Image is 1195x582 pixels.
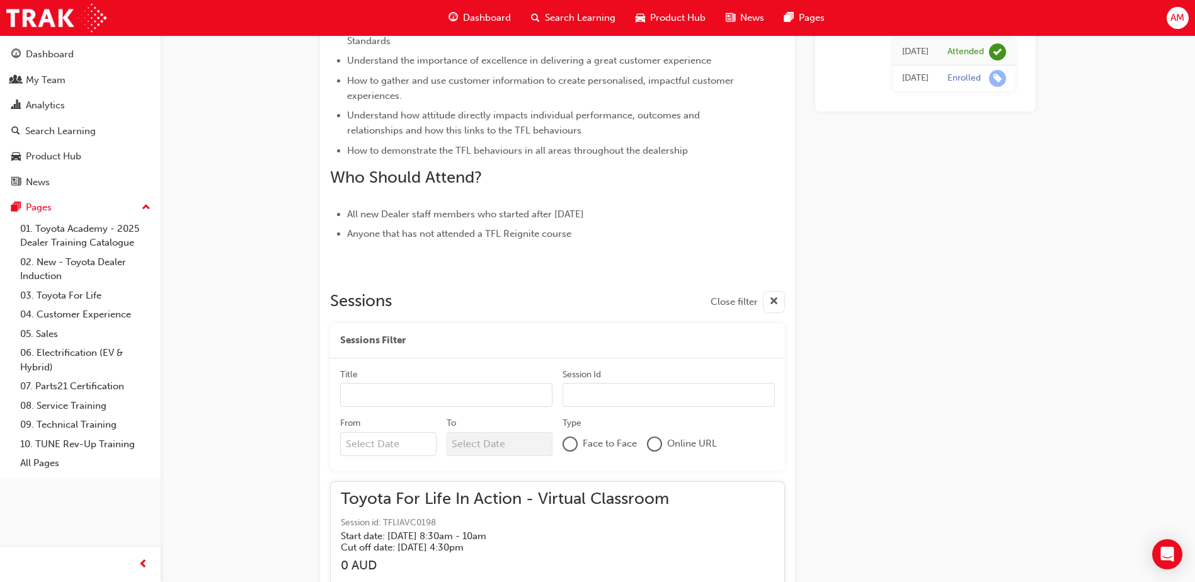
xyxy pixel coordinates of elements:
h5: Cut off date: [DATE] 4:30pm [341,542,649,553]
span: news-icon [11,177,21,188]
a: pages-iconPages [774,5,835,31]
div: News [26,175,50,190]
div: Type [563,417,581,430]
span: Pages [799,11,825,25]
h2: Sessions [330,291,392,313]
span: Toyota For Life In Action - Virtual Classroom [341,492,669,506]
div: Search Learning [25,124,96,139]
input: Title [340,383,552,407]
a: car-iconProduct Hub [626,5,716,31]
div: Session Id [563,368,601,381]
div: Product Hub [26,149,81,164]
span: AM [1170,11,1184,25]
span: car-icon [11,151,21,163]
span: chart-icon [11,100,21,111]
button: Pages [5,196,156,219]
span: Search Learning [545,11,615,25]
a: All Pages [15,454,156,473]
a: Dashboard [5,43,156,66]
span: Sessions Filter [340,333,406,348]
span: pages-icon [11,202,21,214]
span: Online URL [667,437,717,451]
button: AM [1167,7,1189,29]
a: 03. Toyota For Life [15,286,156,305]
a: news-iconNews [716,5,774,31]
div: To [447,417,456,430]
img: Trak [6,4,106,32]
div: Tue May 10 2022 23:30:00 GMT+0930 (Australian Central Standard Time) [902,45,929,59]
div: Enrolled [947,72,981,84]
span: car-icon [636,10,645,26]
div: Title [340,368,358,381]
span: learningRecordVerb_ATTEND-icon [989,43,1006,60]
span: search-icon [531,10,540,26]
div: Open Intercom Messenger [1152,539,1182,569]
a: 01. Toyota Academy - 2025 Dealer Training Catalogue [15,219,156,253]
input: To [447,432,553,456]
a: Search Learning [5,120,156,143]
span: News [740,11,764,25]
span: guage-icon [449,10,458,26]
span: Who Should Attend? [330,168,482,187]
h5: Start date: [DATE] 8:30am - 10am [341,530,649,542]
div: Analytics [26,98,65,113]
a: 02. New - Toyota Dealer Induction [15,253,156,286]
h3: 0 AUD [341,558,669,573]
a: Product Hub [5,145,156,168]
a: 10. TUNE Rev-Up Training [15,435,156,454]
input: Session Id [563,383,775,407]
span: people-icon [11,75,21,86]
a: 04. Customer Experience [15,305,156,324]
a: 09. Technical Training [15,415,156,435]
div: Attended [947,46,984,58]
span: Understand the importance of excellence in delivering a great customer experience [347,55,711,66]
button: Close filter [711,291,785,313]
div: From [340,417,360,430]
a: 06. Electrification (EV & Hybrid) [15,343,156,377]
span: Product Hub [650,11,706,25]
span: Face to Face [583,437,637,451]
span: search-icon [11,126,20,137]
span: Understand how attitude directly impacts individual performance, outcomes and relationships and h... [347,110,702,136]
span: How to gather and use customer information to create personalised, impactful customer experiences. [347,75,736,101]
a: 05. Sales [15,324,156,344]
a: guage-iconDashboard [438,5,521,31]
span: learningRecordVerb_ENROLL-icon [989,70,1006,87]
div: My Team [26,73,66,88]
span: prev-icon [139,557,148,573]
div: Dashboard [26,47,74,62]
button: DashboardMy TeamAnalyticsSearch LearningProduct HubNews [5,40,156,196]
a: My Team [5,69,156,92]
span: up-icon [142,200,151,216]
a: 08. Service Training [15,396,156,416]
a: search-iconSearch Learning [521,5,626,31]
span: Anyone that has not attended a TFL Reignite course [347,228,571,239]
div: Mon Mar 28 2022 00:30:00 GMT+1030 (Australian Central Daylight Time) [902,71,929,86]
span: How to demonstrate the TFL behaviours in all areas throughout the dealership [347,145,688,156]
a: 07. Parts21 Certification [15,377,156,396]
span: Dashboard [463,11,511,25]
input: From [340,432,437,456]
span: Introduction to the Toyota For Life Program and understanding of Toyota Quality Standards [347,20,703,47]
span: Close filter [711,295,758,309]
a: News [5,171,156,194]
span: Session id: TFLIAVC0198 [341,516,669,530]
span: news-icon [726,10,735,26]
div: Pages [26,200,52,215]
span: cross-icon [769,294,779,310]
span: All new Dealer staff members who started after [DATE] [347,208,584,220]
span: pages-icon [784,10,794,26]
a: Analytics [5,94,156,117]
span: guage-icon [11,49,21,60]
